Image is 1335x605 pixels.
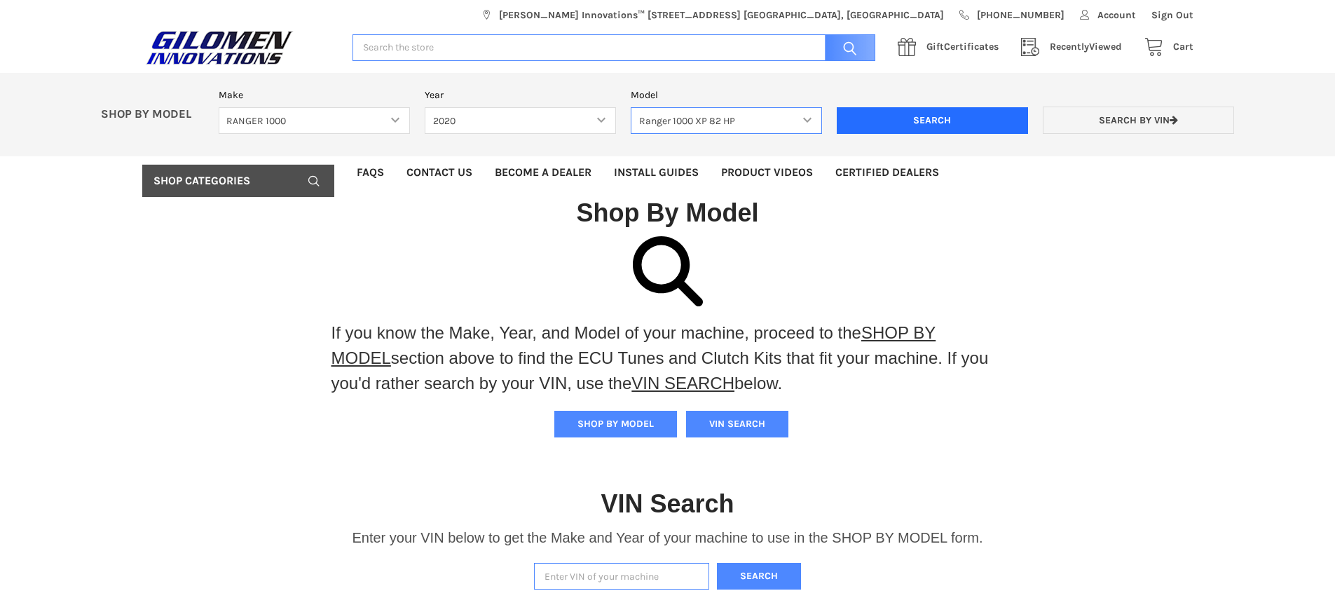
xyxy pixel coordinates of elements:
button: Search [717,563,801,590]
a: SHOP BY MODEL [331,323,936,367]
button: SHOP BY MODEL [554,411,677,437]
a: Search by VIN [1043,107,1234,134]
img: GILOMEN INNOVATIONS [142,30,296,65]
input: Search [837,107,1028,134]
a: Contact Us [395,156,484,189]
span: Gift [926,41,944,53]
p: If you know the Make, Year, and Model of your machine, proceed to the section above to find the E... [331,320,1004,396]
a: Install Guides [603,156,710,189]
input: Search [818,34,875,62]
a: Cart [1137,39,1193,56]
h1: Shop By Model [142,197,1193,229]
a: Product Videos [710,156,824,189]
label: Model [631,88,822,102]
label: Year [425,88,616,102]
a: Become a Dealer [484,156,603,189]
label: Make [219,88,410,102]
a: FAQs [345,156,395,189]
h1: VIN Search [601,488,734,519]
span: Cart [1173,41,1193,53]
input: Enter VIN of your machine [534,563,709,590]
p: SHOP BY MODEL [94,107,212,122]
a: VIN SEARCH [631,374,734,393]
a: Certified Dealers [824,156,950,189]
a: GILOMEN INNOVATIONS [142,30,338,65]
a: RecentlyViewed [1013,39,1137,56]
button: VIN SEARCH [686,411,788,437]
span: [PERSON_NAME] Innovations™ [STREET_ADDRESS] [GEOGRAPHIC_DATA], [GEOGRAPHIC_DATA] [499,8,944,22]
span: Recently [1050,41,1089,53]
a: GiftCertificates [890,39,1013,56]
span: Account [1097,8,1136,22]
span: [PHONE_NUMBER] [977,8,1064,22]
a: Shop Categories [142,165,334,197]
input: Search the store [352,34,875,62]
p: Enter your VIN below to get the Make and Year of your machine to use in the SHOP BY MODEL form. [352,527,983,548]
span: Certificates [926,41,999,53]
span: Viewed [1050,41,1122,53]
